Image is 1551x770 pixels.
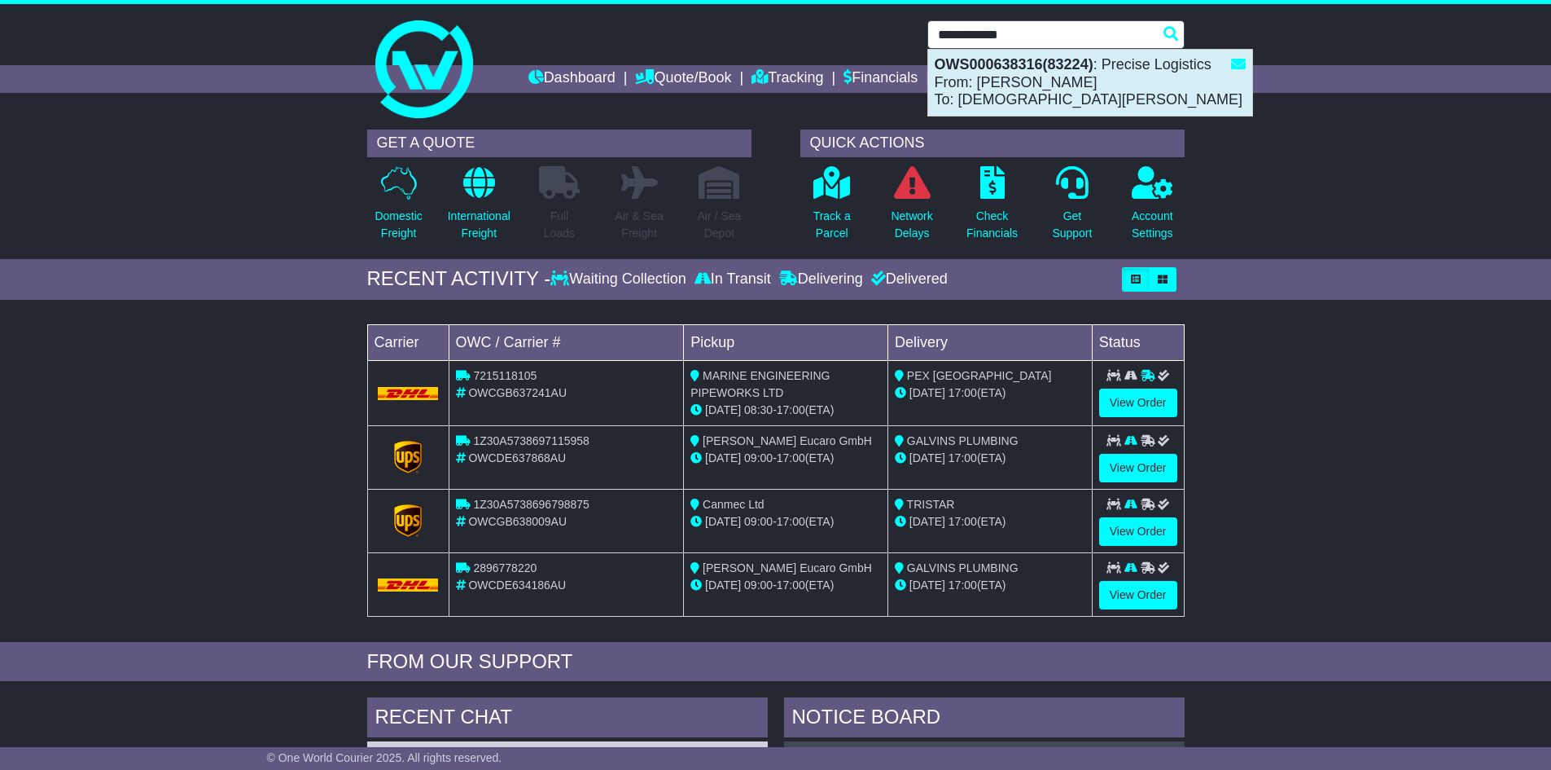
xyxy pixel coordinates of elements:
[449,324,684,360] td: OWC / Carrier #
[1099,389,1177,417] a: View Order
[895,385,1085,402] div: (ETA)
[635,65,731,93] a: Quote/Book
[1099,517,1177,546] a: View Order
[703,498,764,511] span: Canmec Ltd
[949,386,977,399] span: 17:00
[907,369,1052,382] span: PEX [GEOGRAPHIC_DATA]
[447,165,511,251] a: InternationalFreight
[909,451,945,464] span: [DATE]
[744,451,773,464] span: 09:00
[468,386,567,399] span: OWCGB637241AU
[784,697,1185,741] div: NOTICE BOARD
[813,208,851,242] p: Track a Parcel
[539,208,580,242] p: Full Loads
[473,434,589,447] span: 1Z30A5738697115958
[468,451,566,464] span: OWCDE637868AU
[907,561,1019,574] span: GALVINS PLUMBING
[473,561,537,574] span: 2896778220
[616,208,664,242] p: Air & Sea Freight
[887,324,1092,360] td: Delivery
[473,369,537,382] span: 7215118105
[378,579,439,592] img: DHL.png
[890,165,933,251] a: NetworkDelays
[895,577,1085,594] div: (ETA)
[907,434,1019,447] span: GALVINS PLUMBING
[777,515,805,528] span: 17:00
[949,579,977,592] span: 17:00
[966,208,1018,242] p: Check Financials
[703,434,872,447] span: [PERSON_NAME] Eucaro GmbH
[744,403,773,416] span: 08:30
[909,515,945,528] span: [DATE]
[684,324,888,360] td: Pickup
[751,65,823,93] a: Tracking
[473,498,589,511] span: 1Z30A5738696798875
[394,441,422,473] img: GetCarrierServiceLogo
[1099,581,1177,609] a: View Order
[374,165,423,251] a: DomesticFreight
[367,650,1185,674] div: FROM OUR SUPPORT
[1132,208,1173,242] p: Account Settings
[367,697,768,741] div: RECENT CHAT
[690,577,881,594] div: - (ETA)
[775,271,867,288] div: Delivering
[528,65,616,93] a: Dashboard
[966,165,1019,251] a: CheckFinancials
[690,450,881,467] div: - (ETA)
[843,65,918,93] a: Financials
[705,403,741,416] span: [DATE]
[867,271,948,288] div: Delivered
[891,208,932,242] p: Network Delays
[777,403,805,416] span: 17:00
[907,498,955,511] span: TRISTAR
[1051,165,1093,251] a: GetSupport
[813,165,852,251] a: Track aParcel
[1131,165,1174,251] a: AccountSettings
[367,267,551,291] div: RECENT ACTIVITY -
[468,579,566,592] span: OWCDE634186AU
[1099,454,1177,482] a: View Order
[800,130,1185,157] div: QUICK ACTIONS
[777,451,805,464] span: 17:00
[895,450,1085,467] div: (ETA)
[468,515,567,528] span: OWCGB638009AU
[698,208,742,242] p: Air / Sea Depot
[777,579,805,592] span: 17:00
[705,515,741,528] span: [DATE]
[690,369,830,399] span: MARINE ENGINEERING PIPEWORKS LTD
[744,515,773,528] span: 09:00
[367,324,449,360] td: Carrier
[690,513,881,530] div: - (ETA)
[703,561,872,574] span: [PERSON_NAME] Eucaro GmbH
[949,515,977,528] span: 17:00
[394,504,422,537] img: GetCarrierServiceLogo
[1052,208,1092,242] p: Get Support
[744,579,773,592] span: 09:00
[550,271,690,288] div: Waiting Collection
[448,208,510,242] p: International Freight
[928,50,1252,116] div: : Precise Logistics From: [PERSON_NAME] To: [DEMOGRAPHIC_DATA][PERSON_NAME]
[909,579,945,592] span: [DATE]
[705,579,741,592] span: [DATE]
[690,271,775,288] div: In Transit
[367,130,751,157] div: GET A QUOTE
[909,386,945,399] span: [DATE]
[1092,324,1184,360] td: Status
[705,451,741,464] span: [DATE]
[375,208,422,242] p: Domestic Freight
[378,387,439,400] img: DHL.png
[949,451,977,464] span: 17:00
[935,56,1093,73] strong: OWS000638316(83224)
[267,751,502,764] span: © One World Courier 2025. All rights reserved.
[895,513,1085,530] div: (ETA)
[690,402,881,419] div: - (ETA)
